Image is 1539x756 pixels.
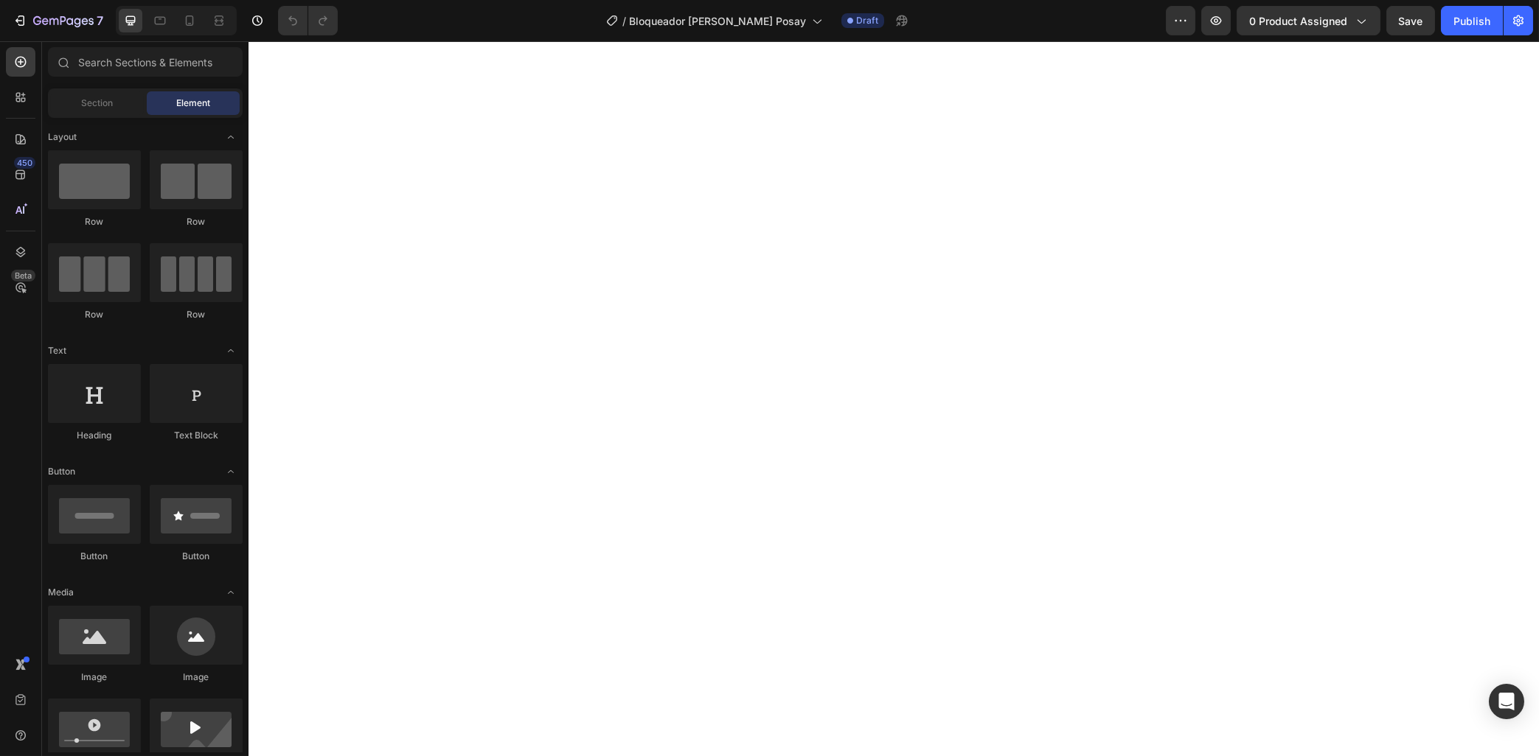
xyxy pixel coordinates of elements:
div: Publish [1453,13,1490,29]
span: Element [176,97,210,110]
span: Button [48,465,75,478]
div: Image [150,671,243,684]
span: Section [82,97,114,110]
div: Heading [48,429,141,442]
button: Publish [1441,6,1503,35]
div: Row [150,215,243,228]
div: Row [48,308,141,321]
span: / [622,13,626,29]
div: 450 [14,157,35,169]
div: Row [48,215,141,228]
button: Save [1386,6,1435,35]
button: 0 product assigned [1237,6,1380,35]
p: 7 [97,12,103,29]
span: Toggle open [219,125,243,149]
span: Text [48,344,66,357]
iframe: Design area [249,41,1539,756]
div: Text Block [150,429,243,442]
div: Beta [11,270,35,281]
span: Save [1399,15,1423,27]
span: 0 product assigned [1249,13,1347,29]
span: Toggle open [219,581,243,604]
span: Draft [856,14,878,27]
div: Open Intercom Messenger [1489,684,1524,719]
span: Media [48,586,74,599]
input: Search Sections & Elements [48,47,243,77]
div: Button [48,550,141,563]
span: Toggle open [219,339,243,363]
div: Undo/Redo [278,6,338,35]
span: Layout [48,130,77,144]
div: Row [150,308,243,321]
button: 7 [6,6,110,35]
div: Image [48,671,141,684]
span: Toggle open [219,460,243,483]
span: Bloqueador [PERSON_NAME] Posay [629,13,806,29]
div: Button [150,550,243,563]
